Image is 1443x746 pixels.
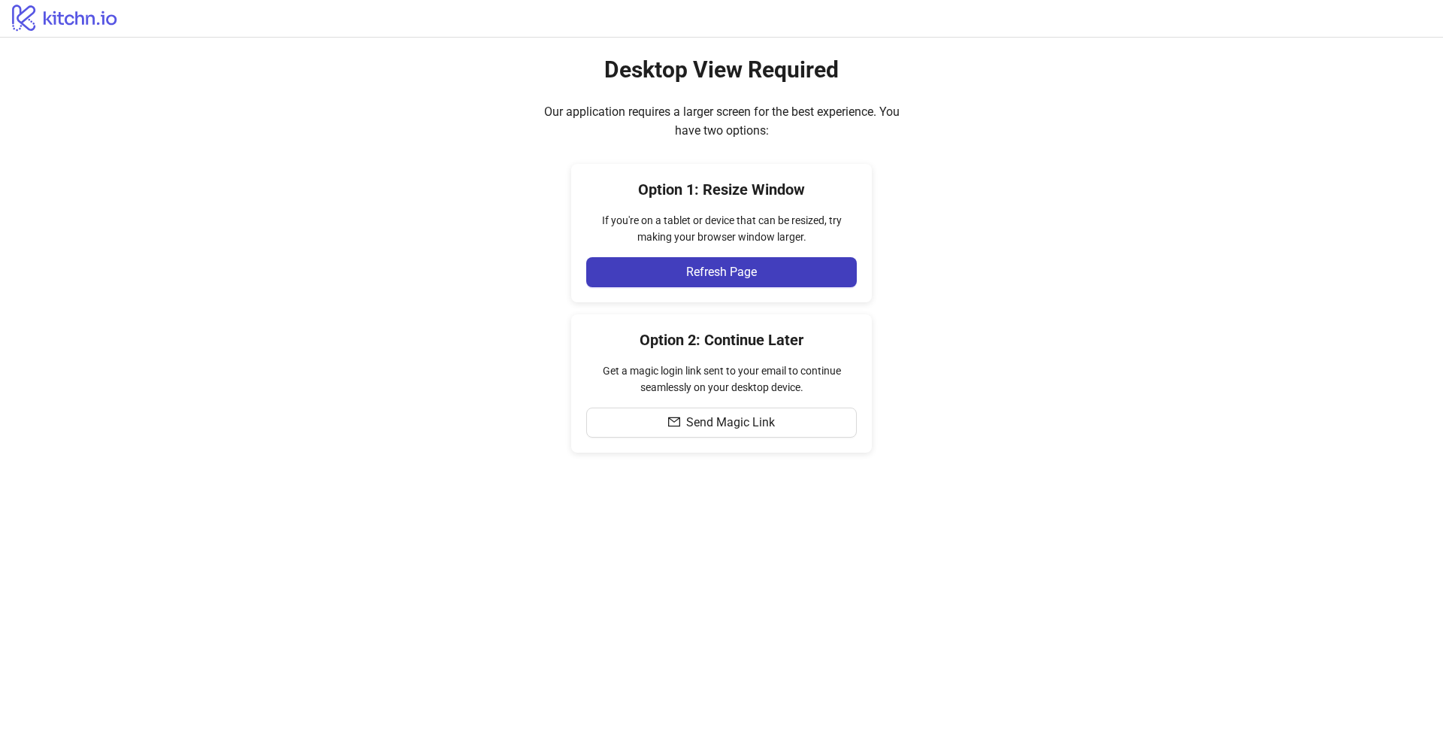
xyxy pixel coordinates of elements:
h4: Option 1: Resize Window [586,179,857,200]
h2: Desktop View Required [604,56,839,84]
span: mail [668,416,680,428]
span: Send Magic Link [686,416,775,429]
div: If you're on a tablet or device that can be resized, try making your browser window larger. [586,212,857,245]
button: Refresh Page [586,257,857,287]
span: Refresh Page [686,265,757,279]
button: Send Magic Link [586,408,857,438]
div: Get a magic login link sent to your email to continue seamlessly on your desktop device. [586,362,857,396]
div: Our application requires a larger screen for the best experience. You have two options: [534,102,909,140]
h4: Option 2: Continue Later [586,329,857,350]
